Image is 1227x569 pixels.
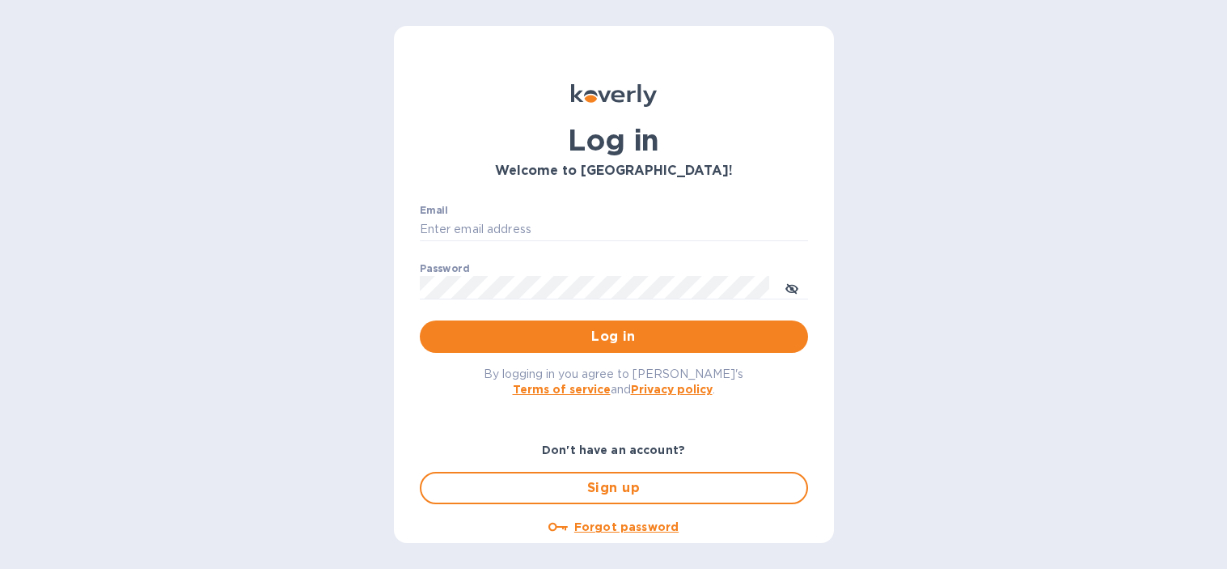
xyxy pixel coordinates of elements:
label: Password [420,264,469,274]
span: Log in [433,327,795,346]
img: Koverly [571,84,657,107]
a: Privacy policy [631,383,713,396]
label: Email [420,206,448,215]
button: toggle password visibility [776,271,808,304]
h1: Log in [420,123,808,157]
h3: Welcome to [GEOGRAPHIC_DATA]! [420,163,808,179]
u: Forgot password [574,520,679,533]
button: Sign up [420,472,808,504]
span: By logging in you agree to [PERSON_NAME]'s and . [484,367,743,396]
input: Enter email address [420,218,808,242]
span: Sign up [434,478,793,498]
b: Don't have an account? [542,444,685,456]
a: Terms of service [513,383,611,396]
button: Log in [420,321,808,353]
